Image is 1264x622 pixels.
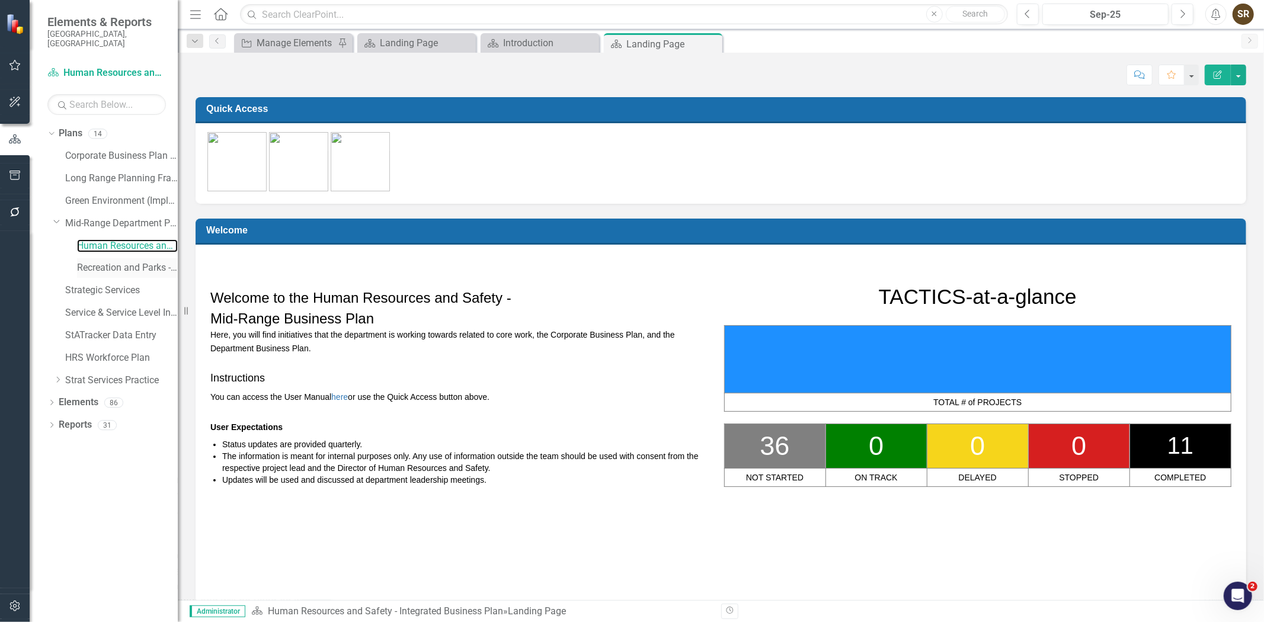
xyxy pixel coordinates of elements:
[1047,8,1164,22] div: Sep-25
[88,129,107,139] div: 14
[222,438,718,450] li: Status updates are provided quarterly.
[210,316,675,384] span: Here, you will find initiatives that the department is working towards related to core work, the ...
[77,261,178,275] a: Recreation and Parks - Mid Range Business Plan
[1233,4,1254,25] button: SR
[65,306,178,320] a: Service & Service Level Inventory
[251,605,712,618] div: »
[222,474,718,486] li: Updates will be used and discussed at department leadership meetings.
[879,285,1077,308] span: TACTICS-at-a-glance
[484,36,596,50] a: Introduction
[1167,432,1194,459] span: 11
[65,351,178,365] a: HRS Workforce Plan
[59,396,98,409] a: Elements
[59,127,82,140] a: Plans
[65,194,178,208] a: Green Environment (Implementation)
[331,132,390,191] img: Training-green%20v2.png
[206,103,1240,114] h3: Quick Access
[104,397,123,408] div: 86
[257,36,335,50] div: Manage Elements
[65,329,178,342] a: StATracker Data Entry
[47,29,166,49] small: [GEOGRAPHIC_DATA], [GEOGRAPHIC_DATA]
[190,605,245,617] span: Administrator
[1042,4,1169,25] button: Sep-25
[508,605,566,617] div: Landing Page
[77,239,178,253] a: Human Resources and Safety - Integrated Business Plan
[47,66,166,80] a: Human Resources and Safety - Integrated Business Plan
[933,397,1022,407] span: TOTAL # of PROJECTS
[207,132,267,191] img: CBP-green%20v2.png
[869,431,884,461] span: 0
[59,418,92,432] a: Reports
[237,36,335,50] a: Manage Elements
[269,132,328,191] img: Assignments.png
[210,422,283,432] span: User Expectations
[222,450,718,474] li: The information is meant for internal purposes only. Any use of information outside the team shou...
[65,284,178,297] a: Strategic Services
[380,36,473,50] div: Landing Page
[746,473,804,482] span: NOT STARTED
[210,392,489,402] span: You can access the User Manual or use the Quick Access button above.
[47,94,166,115] input: Search Below...
[855,473,898,482] span: ON TRACK
[1060,473,1099,482] span: STOPPED
[65,374,178,387] a: Strat Services Practice
[98,420,117,430] div: 31
[240,4,1008,25] input: Search ClearPoint...
[1224,582,1252,610] iframe: Intercom live chat
[626,37,719,52] div: Landing Page
[962,9,988,18] span: Search
[268,605,503,617] a: Human Resources and Safety - Integrated Business Plan
[65,217,178,230] a: Mid-Range Department Plans
[210,310,374,326] span: Mid-Range Business Plan
[206,225,1240,236] h3: Welcome
[970,431,985,461] span: 0
[360,36,473,50] a: Landing Page
[959,473,997,482] span: DELAYED
[65,149,178,163] a: Corporate Business Plan ([DATE]-[DATE])
[210,290,511,306] span: Welcome to the Human Resources and Safety -
[1071,431,1086,461] span: 0
[1248,582,1257,591] span: 2
[65,172,178,185] a: Long Range Planning Framework
[47,15,166,29] span: Elements & Reports
[946,6,1005,23] button: Search
[210,372,265,384] span: Instructions
[331,392,348,402] a: here
[503,36,596,50] div: Introduction
[760,431,790,461] span: 36
[6,14,27,34] img: ClearPoint Strategy
[1154,473,1206,482] span: COMPLETED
